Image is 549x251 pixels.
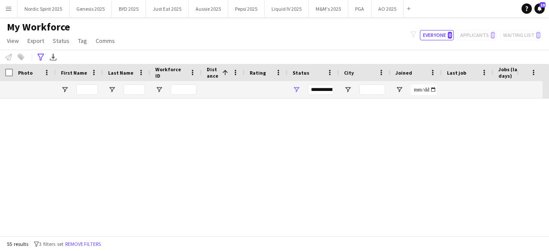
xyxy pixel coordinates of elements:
[250,70,266,76] span: Rating
[540,2,546,8] span: 18
[155,86,163,94] button: Open Filter Menu
[448,32,452,39] span: 0
[18,0,69,17] button: Nordic Spirit 2025
[76,85,98,95] input: First Name Filter Input
[49,35,73,46] a: Status
[155,66,186,79] span: Workforce ID
[39,241,63,247] span: 3 filters set
[53,37,69,45] span: Status
[228,0,265,17] button: Pepsi 2025
[18,70,33,76] span: Photo
[420,30,454,40] button: Everyone0
[75,35,90,46] a: Tag
[395,86,403,94] button: Open Filter Menu
[207,66,219,79] span: Distance
[112,0,146,17] button: BYD 2025
[92,35,118,46] a: Comms
[348,0,371,17] button: PGA
[108,86,116,94] button: Open Filter Menu
[7,21,70,33] span: My Workforce
[3,35,22,46] a: View
[395,70,412,76] span: Joined
[344,86,352,94] button: Open Filter Menu
[371,0,404,17] button: AO 2025
[411,85,437,95] input: Joined Filter Input
[96,37,115,45] span: Comms
[189,0,228,17] button: Aussie 2025
[27,37,44,45] span: Export
[78,37,87,45] span: Tag
[146,0,189,17] button: Just Eat 2025
[36,52,46,62] app-action-btn: Advanced filters
[61,70,87,76] span: First Name
[293,86,300,94] button: Open Filter Menu
[63,239,103,249] button: Remove filters
[69,0,112,17] button: Genesis 2025
[293,70,309,76] span: Status
[7,37,19,45] span: View
[171,85,196,95] input: Workforce ID Filter Input
[359,85,385,95] input: City Filter Input
[534,3,545,14] a: 18
[344,70,354,76] span: City
[309,0,348,17] button: M&M's 2025
[108,70,133,76] span: Last Name
[48,52,58,62] app-action-btn: Export XLSX
[24,35,48,46] a: Export
[498,66,534,79] span: Jobs (last 90 days)
[447,70,466,76] span: Last job
[61,86,69,94] button: Open Filter Menu
[265,0,309,17] button: Liquid IV 2025
[124,85,145,95] input: Last Name Filter Input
